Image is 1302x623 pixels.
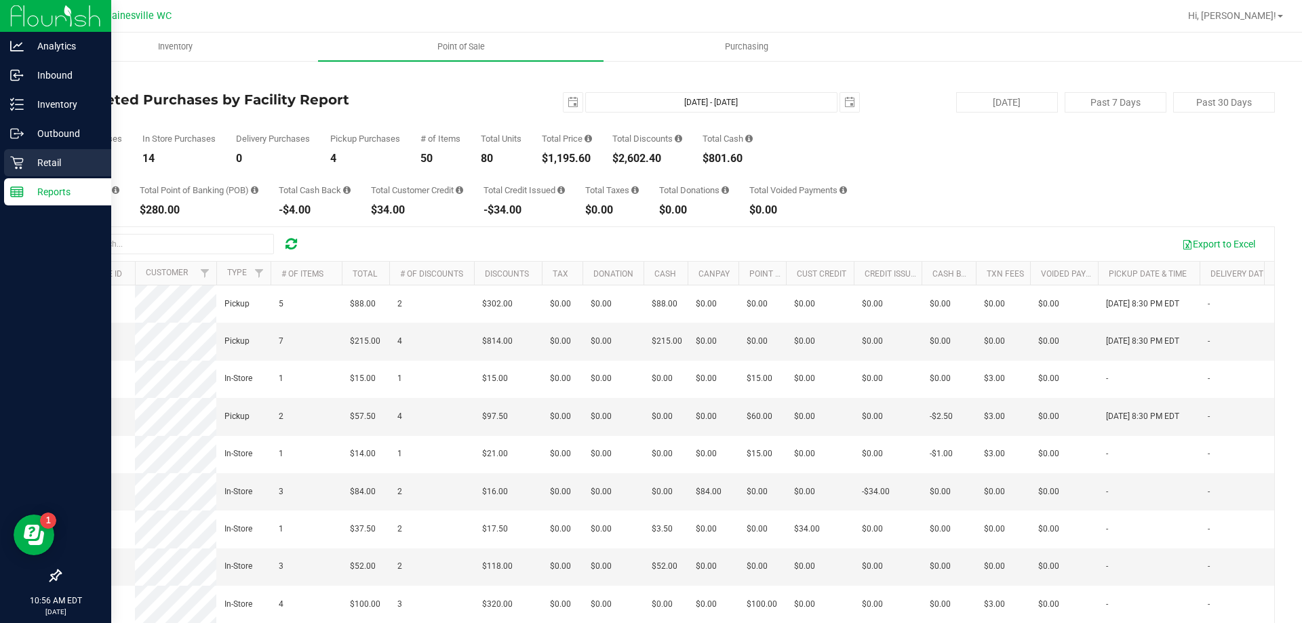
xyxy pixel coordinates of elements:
[652,598,673,611] span: $0.00
[485,269,529,279] a: Discounts
[6,595,105,607] p: 10:56 AM EDT
[984,523,1005,536] span: $0.00
[24,125,105,142] p: Outbound
[279,372,283,385] span: 1
[350,560,376,573] span: $52.00
[1038,335,1059,348] span: $0.00
[652,298,677,310] span: $88.00
[105,10,172,22] span: Gainesville WC
[1038,560,1059,573] span: $0.00
[1188,10,1276,21] span: Hi, [PERSON_NAME]!
[1208,372,1210,385] span: -
[1106,335,1179,348] span: [DATE] 8:30 PM EDT
[236,153,310,164] div: 0
[593,269,633,279] a: Donation
[862,372,883,385] span: $0.00
[591,485,612,498] span: $0.00
[550,598,571,611] span: $0.00
[371,186,463,195] div: Total Customer Credit
[350,485,376,498] span: $84.00
[862,485,890,498] span: -$34.00
[652,523,673,536] span: $3.50
[1109,269,1187,279] a: Pickup Date & Time
[930,372,951,385] span: $0.00
[794,335,815,348] span: $0.00
[248,262,271,285] a: Filter
[591,447,612,460] span: $0.00
[865,269,921,279] a: Credit Issued
[350,372,376,385] span: $15.00
[482,298,513,310] span: $302.00
[591,372,612,385] span: $0.00
[482,447,508,460] span: $21.00
[1208,560,1210,573] span: -
[794,523,820,536] span: $34.00
[722,186,729,195] i: Sum of all round-up-to-next-dollar total price adjustments for all purchases in the date range.
[279,410,283,423] span: 2
[1208,298,1210,310] span: -
[24,96,105,113] p: Inventory
[1208,485,1210,498] span: -
[612,134,682,143] div: Total Discounts
[1038,298,1059,310] span: $0.00
[71,234,274,254] input: Search...
[1208,523,1210,536] span: -
[932,269,977,279] a: Cash Back
[420,153,460,164] div: 50
[585,134,592,143] i: Sum of the total prices of all purchases in the date range.
[747,523,768,536] span: $0.00
[10,127,24,140] inline-svg: Outbound
[279,298,283,310] span: 5
[749,186,847,195] div: Total Voided Payments
[659,186,729,195] div: Total Donations
[397,447,402,460] span: 1
[1173,92,1275,113] button: Past 30 Days
[652,447,673,460] span: $0.00
[1038,523,1059,536] span: $0.00
[224,410,250,423] span: Pickup
[60,92,465,107] h4: Completed Purchases by Facility Report
[224,598,252,611] span: In-Store
[1106,298,1179,310] span: [DATE] 8:30 PM EDT
[696,298,717,310] span: $0.00
[930,410,953,423] span: -$2.50
[984,560,1005,573] span: $0.00
[652,335,682,348] span: $215.00
[1210,269,1268,279] a: Delivery Date
[696,447,717,460] span: $0.00
[279,186,351,195] div: Total Cash Back
[862,298,883,310] span: $0.00
[224,560,252,573] span: In-Store
[652,372,673,385] span: $0.00
[1065,92,1166,113] button: Past 7 Days
[984,410,1005,423] span: $3.00
[984,447,1005,460] span: $3.00
[397,598,402,611] span: 3
[591,410,612,423] span: $0.00
[142,134,216,143] div: In Store Purchases
[696,523,717,536] span: $0.00
[747,335,768,348] span: $0.00
[353,269,377,279] a: Total
[930,598,951,611] span: $0.00
[330,153,400,164] div: 4
[24,67,105,83] p: Inbound
[281,269,323,279] a: # of Items
[553,269,568,279] a: Tax
[591,298,612,310] span: $0.00
[652,560,677,573] span: $52.00
[224,523,252,536] span: In-Store
[930,298,951,310] span: $0.00
[550,335,571,348] span: $0.00
[862,523,883,536] span: $0.00
[24,155,105,171] p: Retail
[33,33,318,61] a: Inventory
[279,335,283,348] span: 7
[862,560,883,573] span: $0.00
[6,607,105,617] p: [DATE]
[482,598,513,611] span: $320.00
[591,598,612,611] span: $0.00
[747,560,768,573] span: $0.00
[1208,598,1210,611] span: -
[482,523,508,536] span: $17.50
